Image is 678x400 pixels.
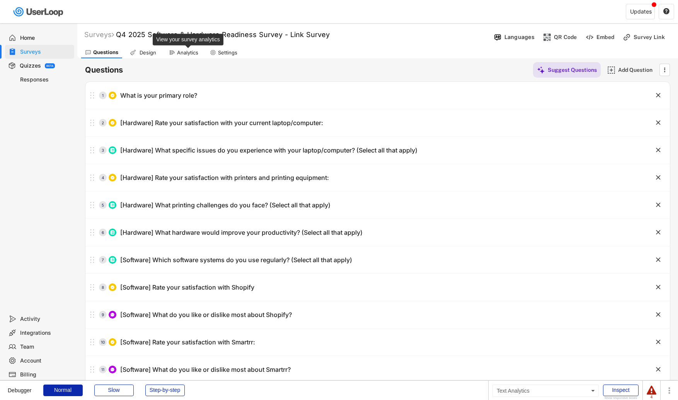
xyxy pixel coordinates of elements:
[543,33,551,41] img: ShopcodesMajor.svg
[99,148,107,152] div: 3
[8,381,32,393] div: Debugger
[120,311,292,319] div: [Software] What do you like or dislike most about Shopify?
[623,33,631,41] img: LinkMinor.svg
[596,34,614,41] div: Embed
[492,385,599,397] div: Text Analytics
[654,229,662,236] button: 
[120,256,352,264] div: [Software] Which software systems do you use regularly? (Select all that apply)
[654,92,662,99] button: 
[138,49,157,56] div: Design
[110,367,115,372] img: ConversationMinor.svg
[656,338,661,346] text: 
[656,119,661,127] text: 
[20,62,41,69] div: Quizzes
[120,201,330,209] div: [Hardware] What printing challenges do you face? (Select all that apply)
[20,371,71,378] div: Billing
[43,385,83,396] div: Normal
[20,76,71,83] div: Responses
[12,4,66,20] img: userloop-logo-01.svg
[663,8,670,15] button: 
[99,93,107,97] div: 1
[634,34,672,41] div: Survey Link
[120,283,254,292] div: [Software] Rate your satisfaction with Shopify
[647,395,656,399] div: 4
[656,256,661,264] text: 
[664,66,666,74] text: 
[654,119,662,127] button: 
[20,357,71,364] div: Account
[603,397,639,400] div: Show responsive boxes
[120,92,197,100] div: What is your primary role?
[20,343,71,351] div: Team
[537,66,545,74] img: MagicMajor%20%28Purple%29.svg
[656,228,661,236] text: 
[20,315,71,323] div: Activity
[99,368,107,371] div: 11
[99,313,107,317] div: 9
[99,231,107,234] div: 6
[554,34,577,41] div: QR Code
[494,33,502,41] img: Language%20Icon.svg
[99,258,107,262] div: 7
[110,312,115,317] img: ConversationMinor.svg
[116,31,330,39] font: Q4 2025 Software & Hardware Readiness Survey - Link Survey
[656,283,661,291] text: 
[110,258,115,262] img: ListMajor.svg
[548,66,597,73] div: Suggest Questions
[99,176,107,180] div: 4
[93,49,118,56] div: Questions
[654,174,662,181] button: 
[110,230,115,235] img: ListMajor.svg
[99,203,107,207] div: 5
[120,338,255,346] div: [Software] Rate your satisfaction with Smartrr:
[99,285,107,289] div: 8
[654,146,662,154] button: 
[654,256,662,264] button: 
[120,229,363,237] div: [Hardware] What hardware would improve your productivity? (Select all that apply)
[656,365,661,373] text: 
[94,385,134,396] div: Slow
[110,203,115,207] img: ListMajor.svg
[85,65,123,75] h6: Questions
[504,34,535,41] div: Languages
[656,310,661,319] text: 
[654,311,662,319] button: 
[656,91,661,99] text: 
[110,148,115,153] img: ListMajor.svg
[110,175,115,180] img: CircleTickMinorWhite.svg
[20,329,71,337] div: Integrations
[177,49,198,56] div: Analytics
[99,340,107,344] div: 10
[656,146,661,154] text: 
[110,93,115,98] img: CircleTickMinorWhite.svg
[656,173,661,181] text: 
[84,30,114,39] div: Surveys
[99,121,107,125] div: 2
[654,283,662,291] button: 
[120,366,291,374] div: [Software] What do you like or dislike most about Smartrr?
[120,146,417,154] div: [Hardware] What specific issues do you experience with your laptop/computer? (Select all that apply)
[145,385,185,396] div: Step-by-step
[656,201,661,209] text: 
[654,366,662,373] button: 
[120,174,329,182] div: [Hardware] Rate your satisfaction with printers and printing equipment:
[603,385,639,396] div: Inspect
[663,8,669,15] text: 
[218,49,237,56] div: Settings
[654,338,662,346] button: 
[618,66,657,73] div: Add Question
[20,34,71,42] div: Home
[654,201,662,209] button: 
[110,340,115,344] img: CircleTickMinorWhite.svg
[661,64,668,76] button: 
[110,285,115,290] img: CircleTickMinorWhite.svg
[110,120,115,125] img: CircleTickMinorWhite.svg
[607,66,615,74] img: AddMajor.svg
[630,9,652,14] div: Updates
[586,33,594,41] img: EmbedMinor.svg
[120,119,323,127] div: [Hardware] Rate your satisfaction with your current laptop/computer:
[20,48,71,56] div: Surveys
[46,64,53,67] div: BETA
